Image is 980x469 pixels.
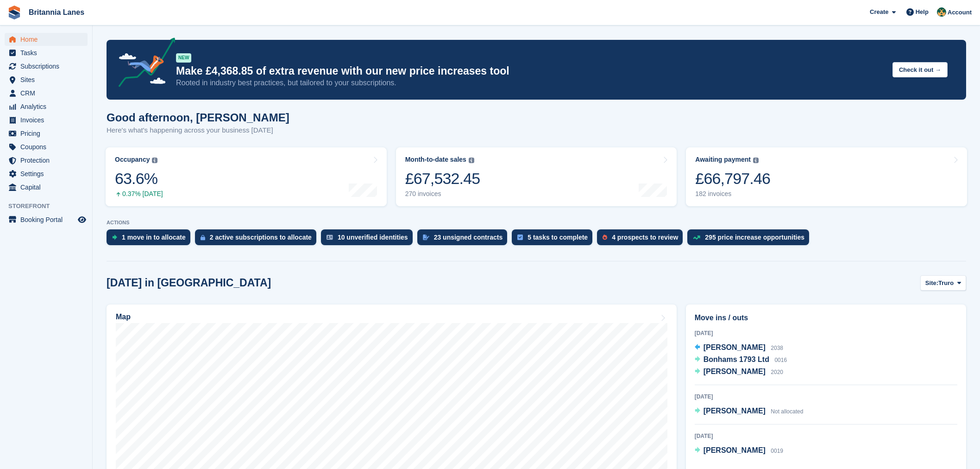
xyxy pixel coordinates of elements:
span: Booking Portal [20,213,76,226]
a: 5 tasks to complete [512,229,597,250]
a: menu [5,60,88,73]
a: 10 unverified identities [321,229,417,250]
p: Make £4,368.85 of extra revenue with our new price increases tool [176,64,885,78]
img: icon-info-grey-7440780725fd019a000dd9b08b2336e03edf1995a4989e88bcd33f0948082b44.svg [152,158,157,163]
div: Occupancy [115,156,150,164]
img: icon-info-grey-7440780725fd019a000dd9b08b2336e03edf1995a4989e88bcd33f0948082b44.svg [753,158,759,163]
h2: Map [116,313,131,321]
a: menu [5,181,88,194]
span: Invoices [20,114,76,127]
div: 295 price increase opportunities [705,234,804,241]
img: task-75834270c22a3079a89374b754ae025e5fb1db73e45f91037f5363f120a921f8.svg [517,234,523,240]
span: 2038 [771,345,783,351]
a: 1 move in to allocate [107,229,195,250]
div: [DATE] [695,393,957,401]
div: 5 tasks to complete [528,234,588,241]
a: menu [5,213,88,226]
span: Help [916,7,929,17]
div: 23 unsigned contracts [434,234,503,241]
span: 0016 [774,357,787,363]
a: menu [5,127,88,140]
a: [PERSON_NAME] Not allocated [695,406,804,418]
a: menu [5,46,88,59]
h1: Good afternoon, [PERSON_NAME] [107,111,289,124]
span: Storefront [8,202,92,211]
a: menu [5,114,88,127]
img: icon-info-grey-7440780725fd019a000dd9b08b2336e03edf1995a4989e88bcd33f0948082b44.svg [469,158,474,163]
a: [PERSON_NAME] 0019 [695,445,783,457]
span: [PERSON_NAME] [704,343,766,351]
span: Home [20,33,76,46]
img: stora-icon-8386f47178a22dfd0bd8f6a31ec36ba5ce8667c1dd55bd0f319d3a0aa187defe.svg [7,6,21,19]
p: Here's what's happening across your business [DATE] [107,125,289,136]
span: Site: [925,279,938,288]
a: Preview store [76,214,88,225]
div: 4 prospects to review [612,234,678,241]
a: Month-to-date sales £67,532.45 270 invoices [396,147,677,206]
span: [PERSON_NAME] [704,446,766,454]
span: Tasks [20,46,76,59]
img: move_ins_to_allocate_icon-fdf77a2bb77ea45bf5b3d319d69a93e2d87916cf1d5bf7949dd705db3b84f3ca.svg [112,234,117,240]
span: Create [870,7,888,17]
img: verify_identity-adf6edd0f0f0b5bbfe63781bf79b02c33cf7c696d77639b501bdc392416b5a36.svg [327,234,333,240]
a: menu [5,87,88,100]
div: £66,797.46 [695,169,770,188]
span: Coupons [20,140,76,153]
img: prospect-51fa495bee0391a8d652442698ab0144808aea92771e9ea1ae160a38d050c398.svg [603,234,607,240]
a: Occupancy 63.6% 0.37% [DATE] [106,147,387,206]
a: menu [5,73,88,86]
span: Subscriptions [20,60,76,73]
div: 10 unverified identities [338,234,408,241]
span: 0019 [771,448,783,454]
a: Britannia Lanes [25,5,88,20]
div: Awaiting payment [695,156,751,164]
div: 1 move in to allocate [122,234,186,241]
div: NEW [176,53,191,63]
a: Bonhams 1793 Ltd 0016 [695,354,787,366]
span: 2020 [771,369,783,375]
a: [PERSON_NAME] 2038 [695,342,783,354]
button: Site: Truro [920,275,966,291]
img: price_increase_opportunities-93ffe204e8149a01c8c9dc8f82e8f89637d9d84a8eef4429ea346261dce0b2c0.svg [693,235,700,240]
a: 4 prospects to review [597,229,687,250]
img: price-adjustments-announcement-icon-8257ccfd72463d97f412b2fc003d46551f7dbcb40ab6d574587a9cd5c0d94... [111,38,176,90]
span: Bonhams 1793 Ltd [704,355,769,363]
p: ACTIONS [107,220,966,226]
div: 0.37% [DATE] [115,190,163,198]
a: [PERSON_NAME] 2020 [695,366,783,378]
a: 23 unsigned contracts [417,229,512,250]
div: [DATE] [695,329,957,337]
div: 270 invoices [405,190,480,198]
span: CRM [20,87,76,100]
a: Awaiting payment £66,797.46 182 invoices [686,147,967,206]
button: Check it out → [892,62,948,77]
span: Settings [20,167,76,180]
span: Analytics [20,100,76,113]
div: £67,532.45 [405,169,480,188]
img: active_subscription_to_allocate_icon-d502201f5373d7db506a760aba3b589e785aa758c864c3986d89f69b8ff3... [201,234,205,241]
span: Protection [20,154,76,167]
span: Truro [938,279,954,288]
span: [PERSON_NAME] [704,368,766,375]
a: menu [5,100,88,113]
img: contract_signature_icon-13c848040528278c33f63329250d36e43548de30e8caae1d1a13099fd9432cc5.svg [423,234,429,240]
div: 63.6% [115,169,163,188]
div: [DATE] [695,432,957,440]
img: Nathan Kellow [937,7,946,17]
h2: [DATE] in [GEOGRAPHIC_DATA] [107,277,271,289]
h2: Move ins / outs [695,312,957,323]
a: menu [5,33,88,46]
a: menu [5,140,88,153]
a: menu [5,154,88,167]
span: Capital [20,181,76,194]
p: Rooted in industry best practices, but tailored to your subscriptions. [176,78,885,88]
a: 295 price increase opportunities [687,229,814,250]
div: 182 invoices [695,190,770,198]
a: 2 active subscriptions to allocate [195,229,321,250]
div: 2 active subscriptions to allocate [210,234,312,241]
span: [PERSON_NAME] [704,407,766,415]
a: menu [5,167,88,180]
span: Account [948,8,972,17]
span: Pricing [20,127,76,140]
span: Not allocated [771,408,803,415]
